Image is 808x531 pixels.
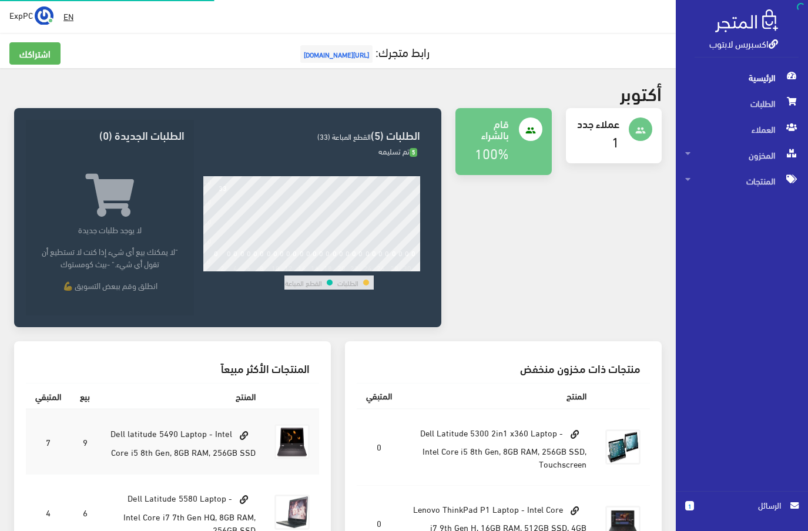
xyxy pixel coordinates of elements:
[203,129,420,140] h3: الطلبات (5)
[99,409,265,475] td: Dell latitude 5490 Laptop - Intel Core i5 8th Gen, 8GB RAM, 256GB SSD
[401,383,596,408] th: المنتج
[297,41,430,62] a: رابط متجرك:[URL][DOMAIN_NAME]
[685,90,799,116] span: الطلبات
[350,263,358,271] div: 22
[676,90,808,116] a: الطلبات
[59,6,78,27] a: EN
[337,263,346,271] div: 20
[247,263,251,271] div: 6
[685,142,799,168] span: المخزون
[685,116,799,142] span: العملاء
[605,429,641,465] img: dell-latitude-5300-2in1-x360-laptop-intel-core-i5-8th-gen-8gb-ram-256gb-ssd-touchscreen.jpg
[337,275,359,290] td: الطلبات
[676,65,808,90] a: الرئيسية
[378,144,417,158] span: تم تسليمه
[685,501,694,510] span: 1
[35,245,185,270] p: "لا يمكنك بيع أي شيء إذا كنت لا تستطيع أن تقول أي شيء." -بيث كومستوك
[676,168,808,194] a: المنتجات
[9,6,53,25] a: ... ExpPC
[9,8,33,22] span: ExpPC
[9,42,61,65] a: اشتراكك
[99,383,265,409] th: المنتج
[715,9,778,32] img: .
[475,140,509,165] a: 100%
[260,263,264,271] div: 8
[274,495,310,530] img: dell-latitude-5580-laptop-intel-core-i7-7th-gen-hq-8gb-ram-256gb-ssd.jpg
[403,263,411,271] div: 30
[284,263,293,271] div: 12
[284,275,323,290] td: القطع المباعة
[366,362,641,374] h3: منتجات ذات مخزون منخفض
[233,263,237,271] div: 4
[35,279,185,291] p: انطلق وقم ببعض التسويق 💪
[685,65,799,90] span: الرئيسية
[465,117,509,141] h4: قام بالشراء
[612,128,619,153] a: 1
[71,383,99,409] th: بيع
[324,263,332,271] div: 18
[390,263,398,271] div: 28
[357,409,401,486] td: 0
[317,129,371,143] span: القطع المباعة (33)
[63,9,73,23] u: EN
[377,263,385,271] div: 26
[685,168,799,194] span: المنتجات
[676,142,808,168] a: المخزون
[364,263,372,271] div: 24
[410,148,417,157] span: 5
[357,383,401,408] th: المتبقي
[676,116,808,142] a: العملاء
[525,125,536,136] i: people
[35,362,310,374] h3: المنتجات الأكثر مبيعاً
[71,409,99,475] td: 9
[26,409,71,475] td: 7
[401,409,596,486] td: Dell Latitude 5300 2in1 x360 Laptop - Intel Core i5 8th Gen, 8GB RAM, 256GB SSD, Touchscreen
[635,125,646,136] i: people
[271,263,280,271] div: 10
[685,499,799,524] a: 1 الرسائل
[575,117,620,129] h4: عملاء جدد
[26,383,71,409] th: المتبقي
[300,45,373,63] span: [URL][DOMAIN_NAME]
[620,82,662,103] h2: أكتوبر
[311,263,319,271] div: 16
[709,35,778,52] a: اكسبريس لابتوب
[274,424,310,459] img: dell-latitude-5490-laptop-intel-core-i5-8th-gen-8gb-ram-256gb-ssd.png
[220,263,224,271] div: 2
[703,499,781,512] span: الرسائل
[35,223,185,236] p: لا يوجد طلبات جديدة
[35,6,53,25] img: ...
[298,263,306,271] div: 14
[35,129,185,140] h3: الطلبات الجديدة (0)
